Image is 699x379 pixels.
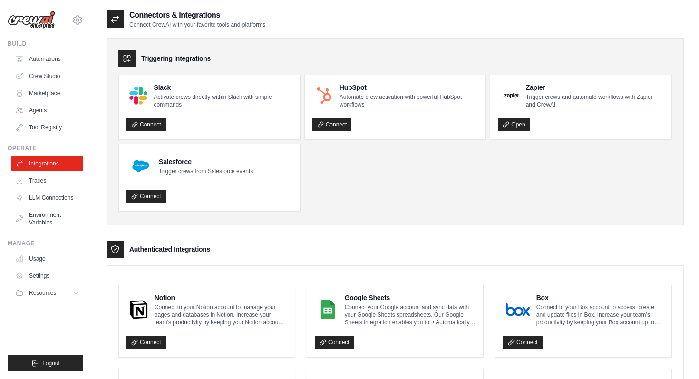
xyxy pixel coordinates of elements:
[29,289,56,297] span: Resources
[129,87,147,105] img: Slack Logo
[11,285,83,301] button: Resources
[129,155,152,177] img: Salesforce Logo
[315,336,354,349] a: Connect
[11,156,83,171] a: Integrations
[11,207,83,230] a: Environment Variables
[498,118,530,131] a: Open
[129,21,265,29] p: Connect CrewAI with your favorite tools and platforms
[11,86,83,101] a: Marketplace
[340,83,478,92] h4: HubSpot
[11,251,83,266] a: Usage
[11,103,83,118] a: Agents
[11,68,83,84] a: Crew Studio
[503,336,543,349] a: Connect
[345,293,476,302] h4: Google Sheets
[154,93,292,108] p: Activate crews directly within Slack with simple commands
[8,11,55,29] img: Logo
[129,244,210,254] h3: Authenticated Integrations
[501,93,519,98] img: Zapier Logo
[155,303,287,326] p: Connect to your Notion account to manage your pages and databases in Notion. Increase your team’s...
[126,118,166,131] a: Connect
[129,10,265,21] h2: Connectors & Integrations
[506,300,530,319] img: Box Logo
[11,120,83,135] a: Tool Registry
[154,83,292,92] h4: Slack
[11,190,83,205] a: LLM Connections
[526,93,664,108] p: Trigger crews and automate workflows with Zapier and CrewAI
[8,145,83,152] div: Operate
[8,355,83,371] button: Logout
[141,54,211,63] h3: Triggering Integrations
[42,360,60,367] span: Logout
[340,93,478,108] p: Automate crew activation with powerful HubSpot workflows
[129,300,148,319] img: Notion Logo
[315,87,333,104] img: HubSpot Logo
[11,51,83,67] a: Automations
[536,303,664,326] p: Connect to your Box account to access, create, and update files in Box. Increase your team’s prod...
[159,157,253,166] h4: Salesforce
[526,83,664,92] h4: Zapier
[159,167,253,175] p: Trigger crews from Salesforce events
[8,240,83,247] div: Manage
[126,190,166,203] a: Connect
[11,173,83,188] a: Traces
[536,293,664,302] h4: Box
[318,300,338,319] img: Google Sheets Logo
[11,268,83,283] a: Settings
[312,118,352,131] a: Connect
[8,40,83,48] div: Build
[126,336,166,349] a: Connect
[345,303,476,326] p: Connect your Google account and sync data with your Google Sheets spreadsheets. Our Google Sheets...
[155,293,287,302] h4: Notion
